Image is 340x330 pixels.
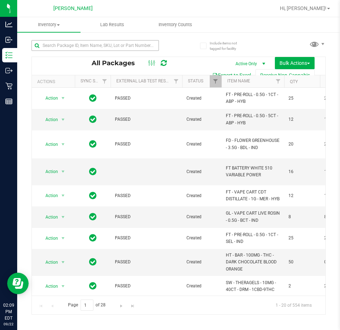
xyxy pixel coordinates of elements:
[59,212,68,222] span: select
[81,300,93,311] input: 1
[186,95,217,102] span: Created
[288,168,316,175] span: 16
[5,52,13,59] inline-svg: Inventory
[188,78,203,83] a: Status
[288,283,316,290] span: 2
[89,257,97,267] span: In Sync
[272,75,284,87] a: Filter
[226,210,280,224] span: GL - VAPE CART LIVE ROSIN - 0.5G - BCT - IND
[59,93,68,103] span: select
[186,259,217,266] span: Created
[226,231,280,245] span: FT - PRE-ROLL - 0.5G - 1CT - SEL - IND
[59,167,68,177] span: select
[81,17,144,32] a: Lab Results
[92,59,142,67] span: All Packages
[226,113,280,126] span: FT - PRE-ROLL - 0.5G - 5CT - ABP - HYB
[17,21,81,28] span: Inventory
[59,257,68,267] span: select
[5,36,13,43] inline-svg: Inbound
[186,235,217,241] span: Created
[256,69,315,81] button: Receive Non-Cannabis
[186,116,217,123] span: Created
[59,191,68,201] span: select
[226,252,280,273] span: HT - BAR - 100MG - THC - DARK CHOCOLATE BLOOD ORANGE
[62,300,112,311] span: Page of 28
[288,214,316,220] span: 8
[210,75,222,87] a: Filter
[89,233,97,243] span: In Sync
[39,257,58,267] span: Action
[290,79,298,84] a: Qty
[39,281,58,291] span: Action
[5,67,13,74] inline-svg: Outbound
[5,98,13,105] inline-svg: Reports
[115,95,178,102] span: PASSED
[81,78,108,83] a: Sync Status
[89,191,97,201] span: In Sync
[186,168,217,175] span: Created
[226,91,280,105] span: FT - PRE-ROLL - 0.5G - 1CT - ABP - HYB
[288,235,316,241] span: 25
[115,259,178,266] span: PASSED
[39,233,58,243] span: Action
[91,21,134,28] span: Lab Results
[288,141,316,148] span: 20
[37,79,72,84] div: Actions
[39,167,58,177] span: Action
[288,192,316,199] span: 12
[186,283,217,290] span: Created
[115,214,178,220] span: PASSED
[280,60,310,66] span: Bulk Actions
[226,165,280,178] span: FT BATTERY WHITE 510 VARIABLE POWER
[210,40,246,51] span: Include items not tagged for facility
[89,167,97,177] span: In Sync
[144,17,207,32] a: Inventory Counts
[275,57,315,69] button: Bulk Actions
[39,139,58,149] span: Action
[186,141,217,148] span: Created
[170,75,182,87] a: Filter
[186,214,217,220] span: Created
[53,5,93,11] span: [PERSON_NAME]
[208,69,256,81] button: Export to Excel
[59,233,68,243] span: select
[115,283,178,290] span: PASSED
[17,17,81,32] a: Inventory
[39,191,58,201] span: Action
[115,141,178,148] span: PASSED
[116,300,127,309] a: Go to the next page
[89,114,97,124] span: In Sync
[127,300,138,309] a: Go to the last page
[115,116,178,123] span: PASSED
[270,300,317,310] span: 1 - 20 of 554 items
[115,235,178,241] span: PASSED
[39,93,58,103] span: Action
[226,189,280,202] span: FT - VAPE CART CDT DISTILLATE - 1G - MER - HYB
[3,302,14,321] p: 02:09 PM EDT
[288,95,316,102] span: 25
[116,78,173,83] a: External Lab Test Result
[3,321,14,327] p: 09/22
[5,21,13,28] inline-svg: Analytics
[186,192,217,199] span: Created
[226,137,280,151] span: FD - FLOWER GREENHOUSE - 3.5G - BDL - IND
[59,281,68,291] span: select
[31,40,159,51] input: Search Package ID, Item Name, SKU, Lot or Part Number...
[59,115,68,125] span: select
[280,5,326,11] span: Hi, [PERSON_NAME]!
[89,281,97,291] span: In Sync
[59,139,68,149] span: select
[288,259,316,266] span: 50
[39,212,58,222] span: Action
[89,139,97,149] span: In Sync
[5,82,13,90] inline-svg: Retail
[89,93,97,103] span: In Sync
[7,273,29,294] iframe: Resource center
[39,115,58,125] span: Action
[288,116,316,123] span: 12
[115,192,178,199] span: PASSED
[226,279,280,293] span: SW - THERAGELS - 10MG - 40CT - DRM - 1CBD-9THC
[99,75,111,87] a: Filter
[89,212,97,222] span: In Sync
[149,21,202,28] span: Inventory Counts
